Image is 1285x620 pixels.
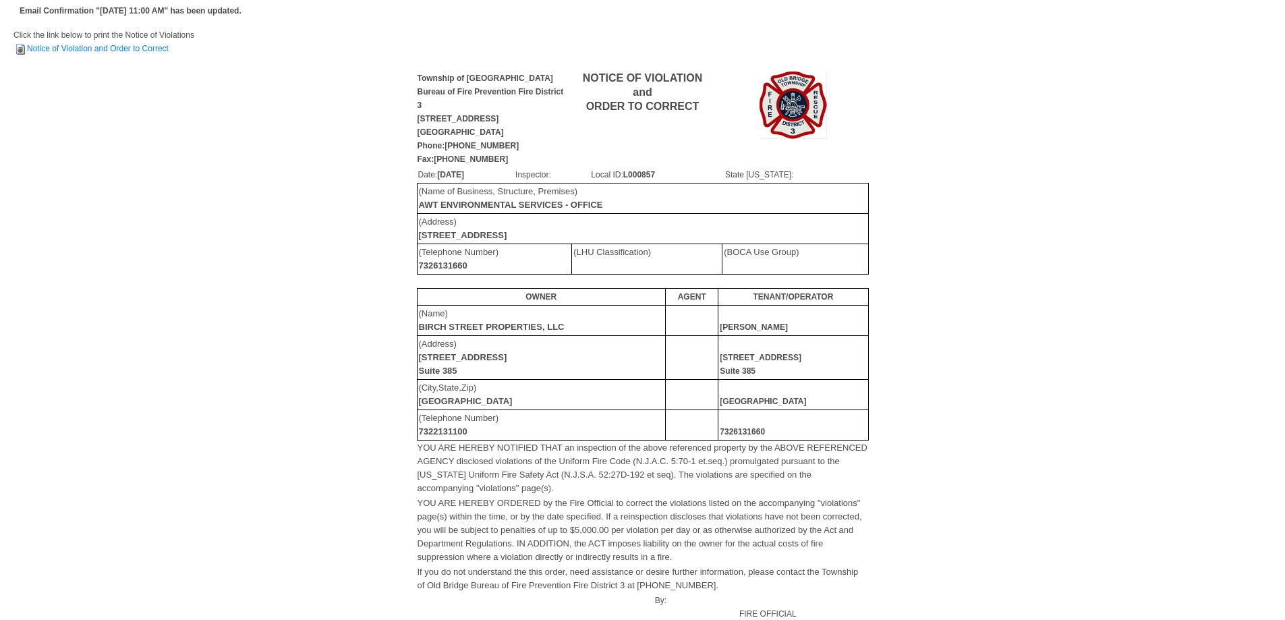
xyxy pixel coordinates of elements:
[418,443,867,493] font: YOU ARE HEREBY NOTIFIED THAT an inspection of the above referenced property by the ABOVE REFERENC...
[590,167,724,182] td: Local ID:
[419,308,565,332] font: (Name)
[418,567,859,590] font: If you do not understand the this order, need assistance or desire further information, please co...
[525,292,556,302] b: OWNER
[419,426,467,436] b: 7322131100
[760,72,827,139] img: Image
[724,247,799,257] font: (BOCA Use Group)
[720,427,765,436] b: 7326131660
[13,43,27,56] img: HTML Document
[419,247,499,271] font: (Telephone Number)
[419,339,507,376] font: (Address)
[437,170,464,179] b: [DATE]
[419,322,565,332] b: BIRCH STREET PROPERTIES, LLC
[573,247,651,257] font: (LHU Classification)
[418,74,564,164] b: Township of [GEOGRAPHIC_DATA] Bureau of Fire Prevention Fire District 3 [STREET_ADDRESS] [GEOGRAP...
[419,396,513,406] b: [GEOGRAPHIC_DATA]
[419,413,499,436] font: (Telephone Number)
[724,167,868,182] td: State [US_STATE]:
[419,260,467,271] b: 7326131660
[419,230,507,240] b: [STREET_ADDRESS]
[678,292,706,302] b: AGENT
[419,352,507,376] b: [STREET_ADDRESS] Suite 385
[418,167,515,182] td: Date:
[720,397,806,406] b: [GEOGRAPHIC_DATA]
[753,292,833,302] b: TENANT/OPERATOR
[583,72,702,112] b: NOTICE OF VIOLATION and ORDER TO CORRECT
[419,200,603,210] b: AWT ENVIRONMENTAL SERVICES - OFFICE
[418,498,862,562] font: YOU ARE HEREBY ORDERED by the Fire Official to correct the violations listed on the accompanying ...
[720,322,788,332] b: [PERSON_NAME]
[18,2,244,20] td: Email Confirmation "[DATE] 11:00 AM" has been updated.
[13,44,169,53] a: Notice of Violation and Order to Correct
[419,217,507,240] font: (Address)
[623,170,655,179] b: L000857
[419,186,603,210] font: (Name of Business, Structure, Premises)
[515,167,590,182] td: Inspector:
[720,353,801,376] b: [STREET_ADDRESS] Suite 385
[13,30,194,53] span: Click the link below to print the Notice of Violations
[419,383,513,406] font: (City,State,Zip)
